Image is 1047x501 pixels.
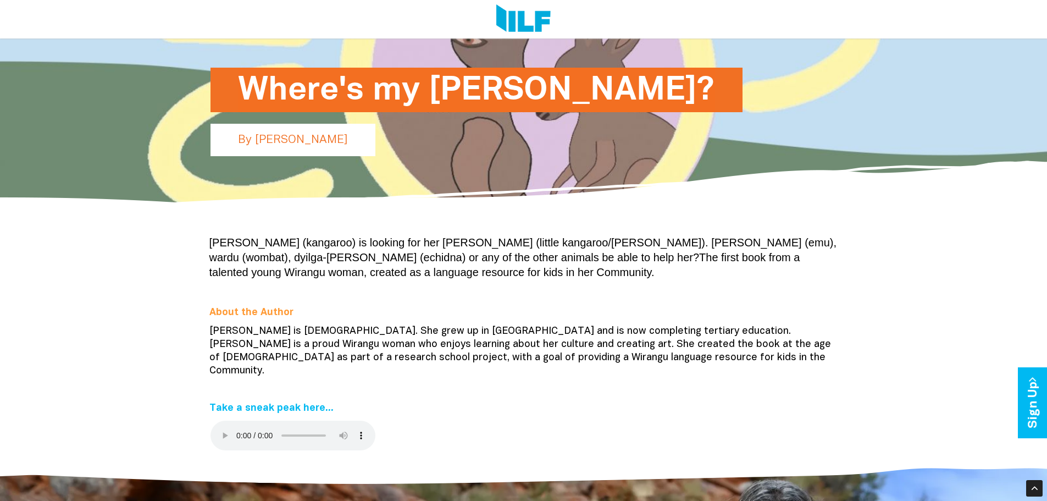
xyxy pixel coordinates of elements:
span: [PERSON_NAME] (kangaroo) is looking for her [PERSON_NAME] (little kangaroo/[PERSON_NAME]). [PERSO... [209,236,837,278]
p: By [PERSON_NAME] [210,124,375,156]
a: Take a sneak peak here... [209,404,334,413]
span: About the Author [209,308,293,317]
div: Scroll Back to Top [1026,480,1043,497]
h1: Where's my [PERSON_NAME]? [238,68,715,112]
img: Logo [496,4,551,34]
span: [PERSON_NAME] is [DEMOGRAPHIC_DATA]. She grew up in [GEOGRAPHIC_DATA] and is now completing terti... [209,327,831,376]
